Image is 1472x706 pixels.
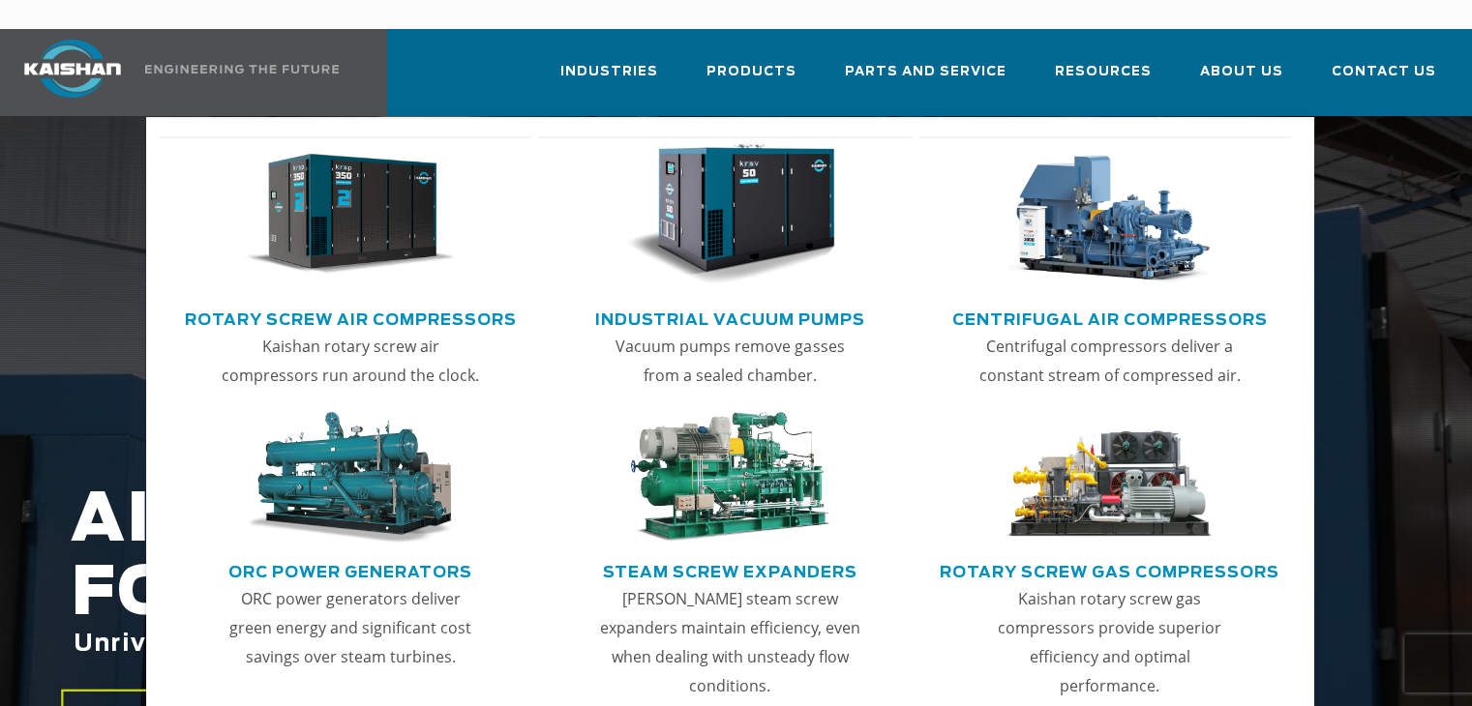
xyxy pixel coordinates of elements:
a: Industries [560,46,658,112]
a: Industrial Vacuum Pumps [595,303,865,332]
span: Contact Us [1332,61,1436,83]
a: Products [706,46,796,112]
span: Unrivaled performance with up to 35% energy cost savings. [74,632,902,656]
a: Centrifugal Air Compressors [952,303,1268,332]
a: Rotary Screw Air Compressors [185,303,517,332]
img: thumb-ORC-Power-Generators [245,412,455,543]
span: Parts and Service [845,61,1006,83]
p: Vacuum pumps remove gasses from a sealed chamber. [599,332,860,390]
span: Resources [1055,61,1152,83]
img: thumb-Rotary-Screw-Air-Compressors [245,144,455,285]
a: About Us [1200,46,1283,112]
img: thumb-Rotary-Screw-Gas-Compressors [1005,412,1215,543]
img: thumb-Industrial-Vacuum-Pumps [625,144,835,285]
a: Contact Us [1332,46,1436,112]
a: Resources [1055,46,1152,112]
p: Kaishan rotary screw air compressors run around the clock. [220,332,481,390]
a: Steam Screw Expanders [603,555,857,584]
p: ORC power generators deliver green energy and significant cost savings over steam turbines. [220,584,481,671]
a: ORC Power Generators [228,555,472,584]
span: Industries [560,61,658,83]
span: About Us [1200,61,1283,83]
a: Parts and Service [845,46,1006,112]
a: Rotary Screw Gas Compressors [940,555,1279,584]
p: Centrifugal compressors deliver a constant stream of compressed air. [979,332,1241,390]
img: thumb-Centrifugal-Air-Compressors [1005,144,1215,285]
img: Engineering the future [145,65,339,74]
img: thumb-Steam-Screw-Expanders [625,412,835,543]
span: Products [706,61,796,83]
p: [PERSON_NAME] steam screw expanders maintain efficiency, even when dealing with unsteady flow con... [599,584,860,700]
p: Kaishan rotary screw gas compressors provide superior efficiency and optimal performance. [979,584,1241,700]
